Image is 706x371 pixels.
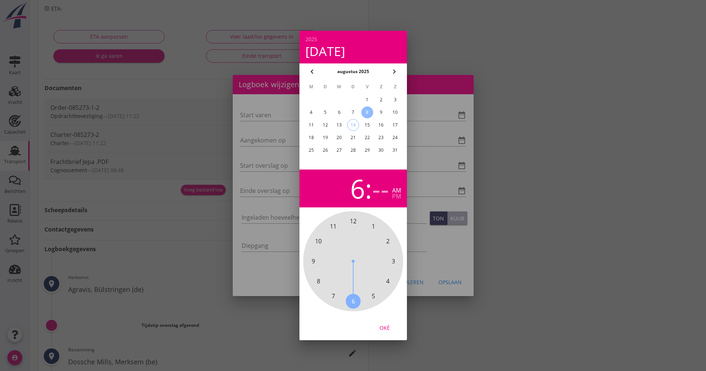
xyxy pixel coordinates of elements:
[374,81,388,93] th: Z
[335,66,371,77] button: augustus 2025
[347,81,360,93] th: D
[305,106,317,118] button: 4
[386,277,390,286] span: 4
[389,119,401,131] button: 17
[350,217,357,226] span: 12
[360,81,374,93] th: V
[365,175,372,201] span: :
[318,81,332,93] th: D
[332,81,346,93] th: W
[388,81,402,93] th: Z
[375,132,387,144] button: 23
[305,119,317,131] button: 11
[319,106,331,118] button: 5
[375,144,387,156] button: 30
[361,119,373,131] button: 15
[305,144,317,156] button: 25
[391,257,395,266] span: 3
[389,94,401,106] button: 3
[331,292,335,301] span: 7
[351,297,355,306] span: 6
[390,67,399,76] i: chevron_right
[305,81,318,93] th: M
[386,237,390,246] span: 2
[371,292,375,301] span: 5
[374,324,395,332] div: Oké
[305,37,401,42] div: 2025
[319,132,331,144] button: 19
[316,277,320,286] span: 8
[350,175,365,201] div: 6
[305,45,401,58] div: [DATE]
[311,257,315,266] span: 9
[361,94,373,106] button: 1
[319,144,331,156] button: 26
[389,144,401,156] button: 31
[392,193,401,199] div: pm
[333,144,345,156] button: 27
[375,119,387,131] button: 16
[315,237,322,246] span: 10
[308,67,316,76] i: chevron_left
[347,119,359,131] button: 14
[361,106,373,118] button: 8
[371,222,375,231] span: 1
[319,119,331,131] button: 12
[389,106,401,118] button: 10
[330,222,337,231] span: 11
[347,106,359,118] button: 7
[361,144,373,156] button: 29
[368,321,401,334] button: Oké
[392,187,401,193] div: am
[333,119,345,131] button: 13
[389,132,401,144] button: 24
[347,132,359,144] button: 21
[333,132,345,144] button: 20
[375,94,387,106] button: 2
[333,106,345,118] button: 6
[372,175,389,201] div: --
[361,132,373,144] button: 22
[375,106,387,118] button: 9
[305,132,317,144] button: 18
[347,144,359,156] button: 28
